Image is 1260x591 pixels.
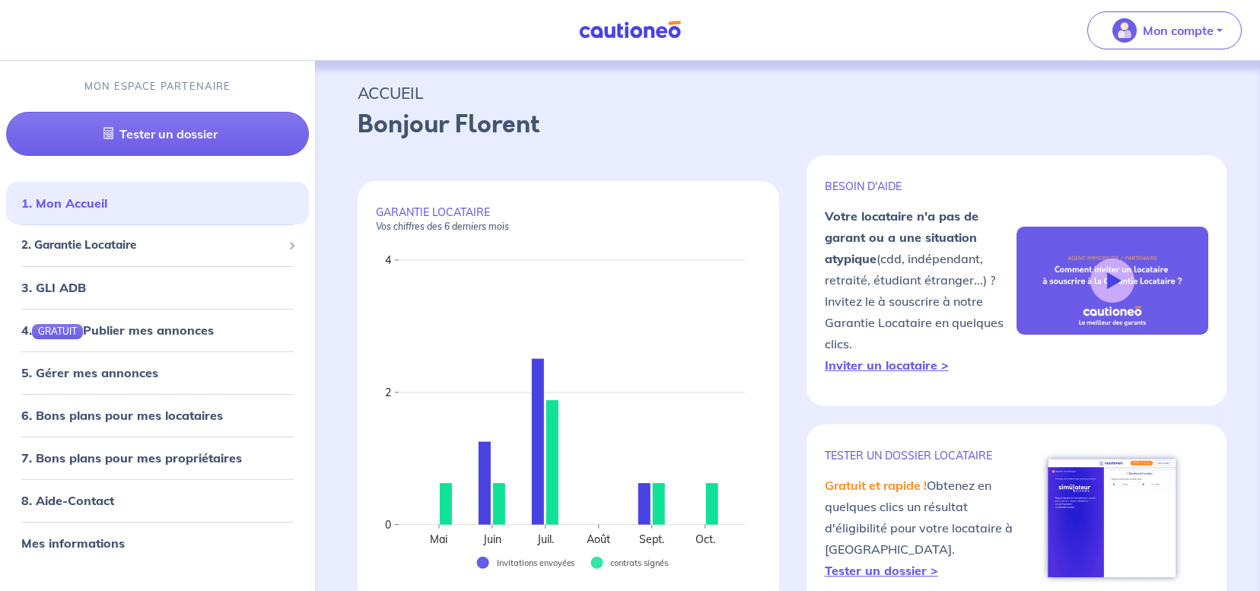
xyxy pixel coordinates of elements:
text: Juil. [536,532,554,546]
text: 4 [385,253,391,267]
a: 6. Bons plans pour mes locataires [21,408,223,423]
div: 7. Bons plans pour mes propriétaires [6,443,309,473]
div: 5. Gérer mes annonces [6,357,309,388]
a: 5. Gérer mes annonces [21,365,158,380]
div: 1. Mon Accueil [6,188,309,218]
p: Bonjour Florent [358,106,1217,143]
p: Obtenez en quelques clics un résultat d'éligibilité pour votre locataire à [GEOGRAPHIC_DATA]. [825,475,1017,581]
button: illu_account_valid_menu.svgMon compte [1087,11,1242,49]
div: 2. Garantie Locataire [6,230,309,260]
a: Tester un dossier > [825,563,938,578]
p: GARANTIE LOCATAIRE [376,205,761,233]
div: 3. GLI ADB [6,272,309,303]
img: video-gli-new-none.jpg [1017,227,1208,335]
p: ACCUEIL [358,79,1217,106]
em: Gratuit et rapide ! [825,478,927,493]
text: Sept. [640,532,665,546]
a: 1. Mon Accueil [21,195,107,211]
p: MON ESPACE PARTENAIRE [84,79,231,94]
a: Inviter un locataire > [825,357,949,373]
text: Août [587,532,611,546]
text: Oct. [695,532,715,546]
strong: Votre locataire n'a pas de garant ou a une situation atypique [825,208,978,266]
em: Vos chiffres des 6 derniers mois [376,221,509,232]
p: BESOIN D'AIDE [825,180,1017,193]
div: 8. Aide-Contact [6,485,309,516]
img: simulateur.png [1040,451,1184,585]
a: 8. Aide-Contact [21,493,114,508]
p: TESTER un dossier locataire [825,449,1017,462]
div: 4.GRATUITPublier mes annonces [6,315,309,345]
text: 0 [385,518,391,532]
img: Cautioneo [573,21,687,40]
img: illu_account_valid_menu.svg [1112,18,1137,43]
span: 2. Garantie Locataire [21,237,282,254]
p: Mon compte [1143,21,1214,40]
a: 4.GRATUITPublier mes annonces [21,323,214,338]
div: Mes informations [6,528,309,558]
text: Juin [482,532,501,546]
a: Tester un dossier [6,112,309,156]
text: Mai [431,532,448,546]
a: 7. Bons plans pour mes propriétaires [21,450,242,465]
div: 6. Bons plans pour mes locataires [6,400,309,431]
text: 2 [385,386,391,399]
p: (cdd, indépendant, retraité, étudiant étranger...) ? Invitez le à souscrire à notre Garantie Loca... [825,205,1017,376]
a: 3. GLI ADB [21,280,86,295]
a: Mes informations [21,535,125,551]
